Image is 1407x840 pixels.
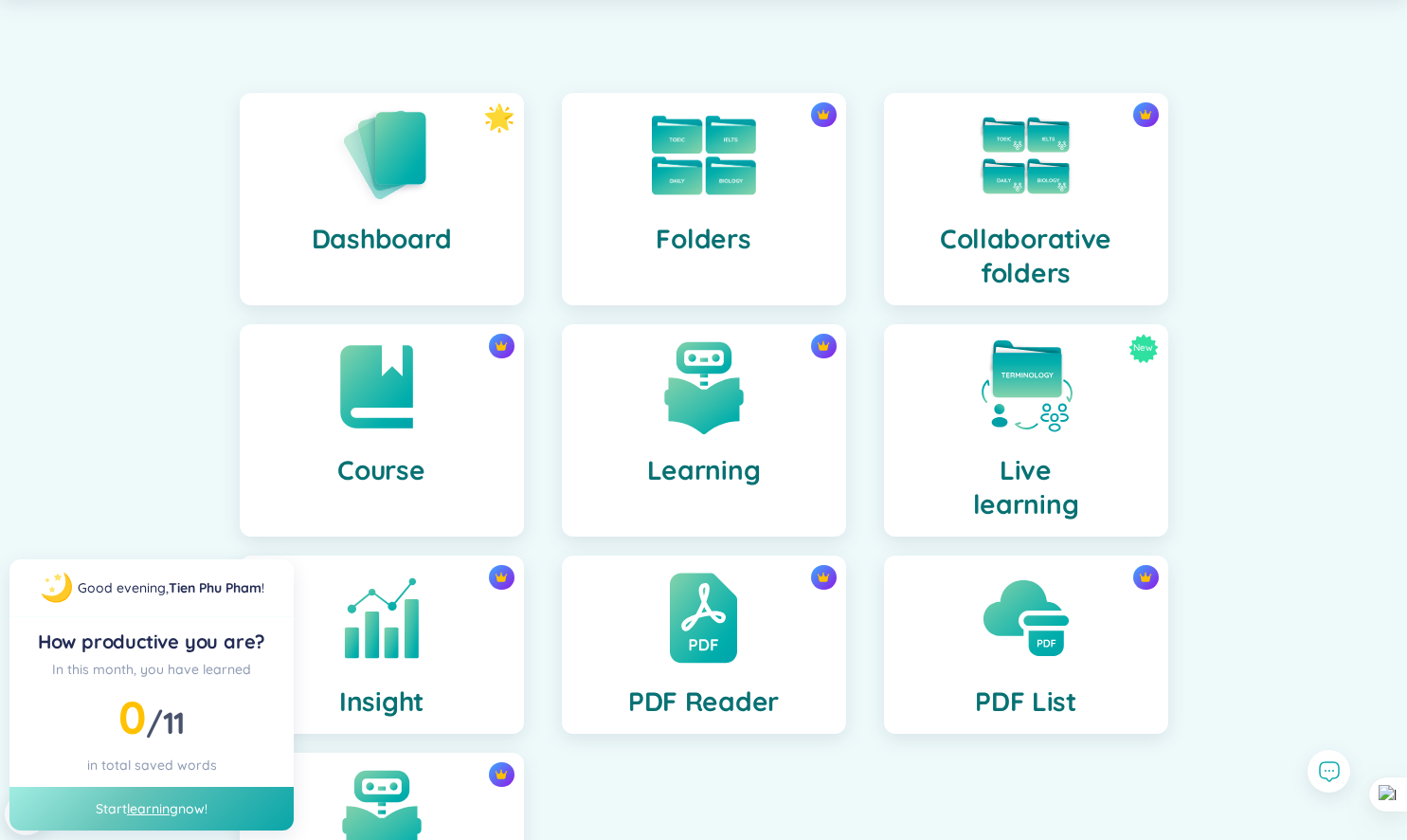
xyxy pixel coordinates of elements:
a: crown iconPDF List [865,556,1187,734]
a: crown iconPDF Reader [543,556,865,734]
h4: Insight [339,685,424,719]
img: crown icon [817,108,830,121]
a: crown iconCourse [221,324,543,537]
h4: Dashboard [312,222,451,256]
img: crown icon [1139,571,1152,584]
h4: PDF List [975,685,1076,719]
h4: PDF Reader [628,685,779,719]
img: crown icon [495,571,508,584]
img: crown icon [1139,108,1152,121]
div: ! [78,577,264,598]
a: Tien Phu Pham [169,579,262,596]
h4: Folders [656,222,750,256]
a: crown iconCollaborative folders [865,93,1187,305]
a: crown iconLearning [543,324,865,537]
a: crown iconFolders [543,93,865,305]
span: 11 [163,703,185,741]
a: crown iconInsight [221,556,543,734]
h4: Live learning [973,453,1079,521]
span: 0 [118,688,146,745]
span: New [1133,334,1153,363]
h4: Course [337,453,424,487]
img: crown icon [495,339,508,353]
a: Dashboard [221,93,543,305]
span: / [146,703,185,741]
img: crown icon [817,339,830,353]
h4: Collaborative folders [899,222,1153,290]
div: In this month, you have learned [25,659,279,680]
h4: Learning [647,453,761,487]
img: crown icon [817,571,830,584]
a: learning [127,800,178,817]
div: Start now! [9,787,294,831]
a: NewLivelearning [865,324,1187,537]
div: in total saved words [25,755,279,776]
img: crown icon [495,768,508,781]
span: Good evening , [78,579,169,596]
div: How productive you are? [25,629,279,655]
